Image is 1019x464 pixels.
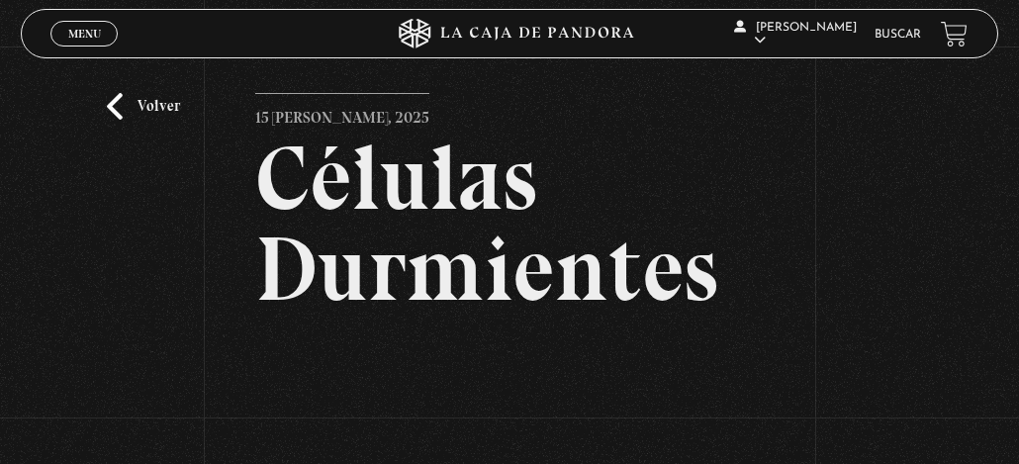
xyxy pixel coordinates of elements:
a: Volver [107,93,180,120]
span: Menu [68,28,101,40]
p: 15 [PERSON_NAME], 2025 [255,93,429,133]
a: View your shopping cart [941,21,968,47]
span: Cerrar [61,45,108,58]
a: Buscar [875,29,921,41]
h2: Células Durmientes [255,133,764,315]
span: [PERSON_NAME] [734,22,857,46]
